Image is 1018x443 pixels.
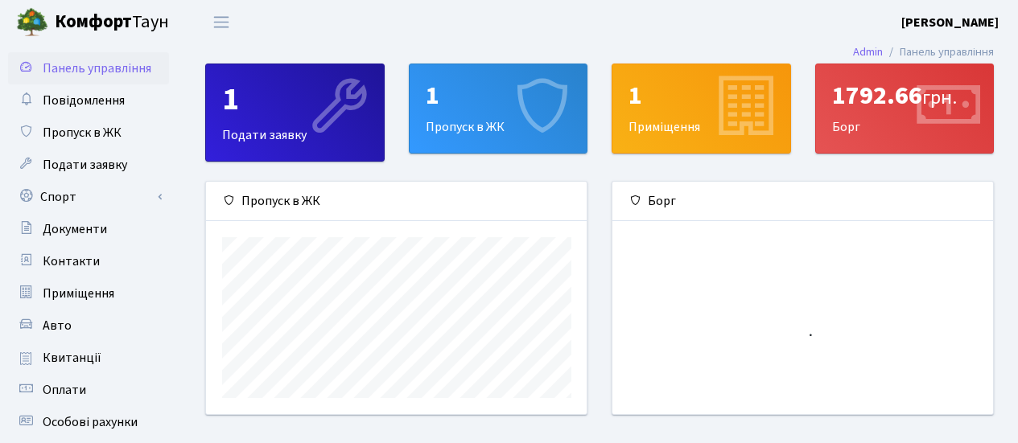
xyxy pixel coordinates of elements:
[8,277,169,310] a: Приміщення
[8,310,169,342] a: Авто
[612,64,791,154] a: 1Приміщення
[8,117,169,149] a: Пропуск в ЖК
[8,181,169,213] a: Спорт
[43,156,127,174] span: Подати заявку
[8,149,169,181] a: Подати заявку
[8,245,169,277] a: Контакти
[829,35,1018,69] nav: breadcrumb
[8,374,169,406] a: Оплати
[43,220,107,238] span: Документи
[43,349,101,367] span: Квитанції
[8,406,169,438] a: Особові рахунки
[853,43,883,60] a: Admin
[629,80,774,111] div: 1
[222,80,368,119] div: 1
[43,285,114,302] span: Приміщення
[43,413,138,431] span: Особові рахунки
[206,182,587,221] div: Пропуск в ЖК
[43,92,125,109] span: Повідомлення
[612,182,993,221] div: Борг
[55,9,132,35] b: Комфорт
[410,64,587,153] div: Пропуск в ЖК
[201,9,241,35] button: Переключити навігацію
[43,252,100,270] span: Контакти
[8,342,169,374] a: Квитанції
[43,124,122,142] span: Пропуск в ЖК
[43,59,151,77] span: Панель управління
[901,14,999,31] b: [PERSON_NAME]
[426,80,571,111] div: 1
[16,6,48,39] img: logo.png
[205,64,385,162] a: 1Подати заявку
[43,381,86,399] span: Оплати
[8,84,169,117] a: Повідомлення
[8,213,169,245] a: Документи
[409,64,588,154] a: 1Пропуск в ЖК
[8,52,169,84] a: Панель управління
[901,13,999,32] a: [PERSON_NAME]
[832,80,978,111] div: 1792.66
[612,64,790,153] div: Приміщення
[206,64,384,161] div: Подати заявку
[55,9,169,36] span: Таун
[883,43,994,61] li: Панель управління
[43,317,72,334] span: Авто
[816,64,994,153] div: Борг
